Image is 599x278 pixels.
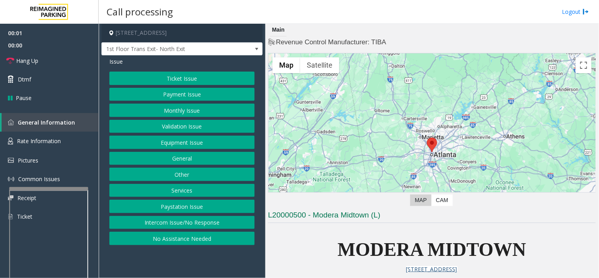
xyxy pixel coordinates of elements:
button: Paystation Issue [109,200,255,213]
span: [STREET_ADDRESS] [406,265,458,273]
span: Rate Information [17,137,61,145]
button: Services [109,184,255,197]
span: Hang Up [16,57,38,65]
span: Dtmf [18,75,31,83]
img: 'icon' [8,119,14,125]
h4: [STREET_ADDRESS] [101,24,263,42]
img: 'icon' [8,138,13,145]
span: Pause [16,94,32,102]
button: Monthly Issue [109,104,255,117]
h4: Revenue Control Manufacturer: TIBA [268,38,596,47]
span: MODERA MIDTOWN [338,239,526,260]
div: Main [270,24,287,36]
button: Intercom Issue/No Response [109,216,255,229]
button: General [109,152,255,165]
label: Map [410,195,432,206]
a: General Information [2,113,99,132]
a: [STREET_ADDRESS] [406,266,458,272]
button: Ticket Issue [109,72,255,85]
h3: L20000500 - Modera Midtown (L) [268,210,596,223]
span: General Information [18,119,75,126]
button: Toggle fullscreen view [576,57,591,73]
button: Other [109,168,255,181]
button: Show satellite imagery [300,57,339,73]
a: Logout [562,8,589,16]
div: 95 8th Street Northeast, Atlanta, GA [427,138,437,152]
img: 'icon' [8,195,13,200]
button: Show street map [272,57,300,73]
span: Issue [109,57,123,66]
h3: Call processing [103,2,177,21]
span: Common Issues [18,175,60,183]
label: CAM [431,195,453,206]
button: No Assistance Needed [109,232,255,245]
button: Payment Issue [109,88,255,101]
span: Pictures [18,157,38,164]
button: Validation Issue [109,120,255,133]
img: logout [583,8,589,16]
img: 'icon' [8,213,13,220]
span: 1st Floor Trans Exit- North Exit [102,43,230,55]
img: 'icon' [8,158,14,163]
button: Equipment Issue [109,136,255,149]
img: 'icon' [8,176,14,182]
